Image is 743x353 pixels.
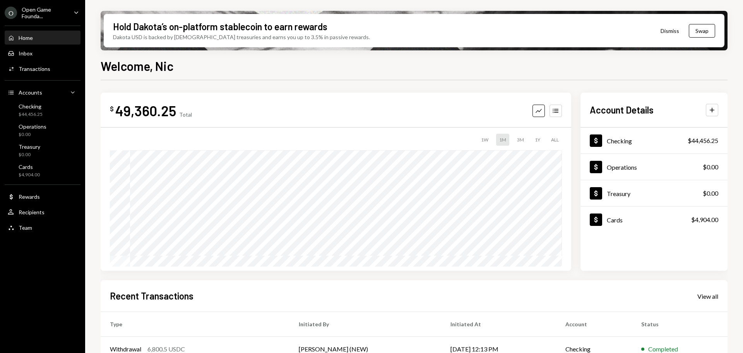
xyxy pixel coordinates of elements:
div: Home [19,34,33,41]
div: Dakota USD is backed by [DEMOGRAPHIC_DATA] treasuries and earns you up to 3.5% in passive rewards. [113,33,370,41]
a: Recipients [5,205,80,219]
a: Accounts [5,85,80,99]
a: View all [697,292,718,300]
div: $0.00 [19,131,46,138]
div: $0.00 [703,162,718,172]
a: Inbox [5,46,80,60]
div: Checking [19,103,43,110]
a: Rewards [5,189,80,203]
div: Team [19,224,32,231]
div: 1Y [532,134,543,146]
th: Status [632,312,728,337]
div: Recipients [19,209,45,215]
div: ALL [548,134,562,146]
div: Open Game Founda... [22,6,67,19]
div: $0.00 [19,152,40,158]
div: Transactions [19,65,50,72]
div: $0.00 [703,189,718,198]
a: Checking$44,456.25 [580,127,728,153]
a: Checking$44,456.25 [5,101,80,119]
div: Treasury [19,143,40,150]
div: Treasury [607,190,630,197]
th: Type [101,312,289,337]
th: Initiated At [441,312,556,337]
a: Cards$4,904.00 [5,161,80,180]
th: Initiated By [289,312,441,337]
div: Rewards [19,193,40,200]
h1: Welcome, Nic [101,58,173,74]
div: 1M [496,134,509,146]
div: 3M [514,134,527,146]
h2: Account Details [590,103,654,116]
button: Dismiss [651,22,689,40]
div: Operations [607,164,637,171]
div: Hold Dakota’s on-platform stablecoin to earn rewards [113,20,327,33]
div: Accounts [19,89,42,96]
a: Treasury$0.00 [580,180,728,206]
div: Cards [607,216,623,224]
a: Cards$4,904.00 [580,207,728,232]
div: Checking [607,137,632,145]
th: Account [556,312,632,337]
div: $44,456.25 [688,136,718,145]
a: Operations$0.00 [580,154,728,180]
button: Swap [689,24,715,38]
a: Treasury$0.00 [5,141,80,160]
div: O [5,7,17,19]
div: Total [179,111,192,118]
a: Team [5,220,80,234]
div: $44,456.25 [19,111,43,118]
div: $4,904.00 [691,215,718,224]
a: Home [5,31,80,45]
a: Operations$0.00 [5,121,80,139]
div: Inbox [19,50,33,57]
h2: Recent Transactions [110,289,193,302]
div: $ [110,105,114,113]
div: Operations [19,123,46,130]
div: $4,904.00 [19,172,40,178]
a: Transactions [5,62,80,76]
div: 1W [478,134,491,146]
div: Cards [19,164,40,170]
div: 49,360.25 [115,102,176,119]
